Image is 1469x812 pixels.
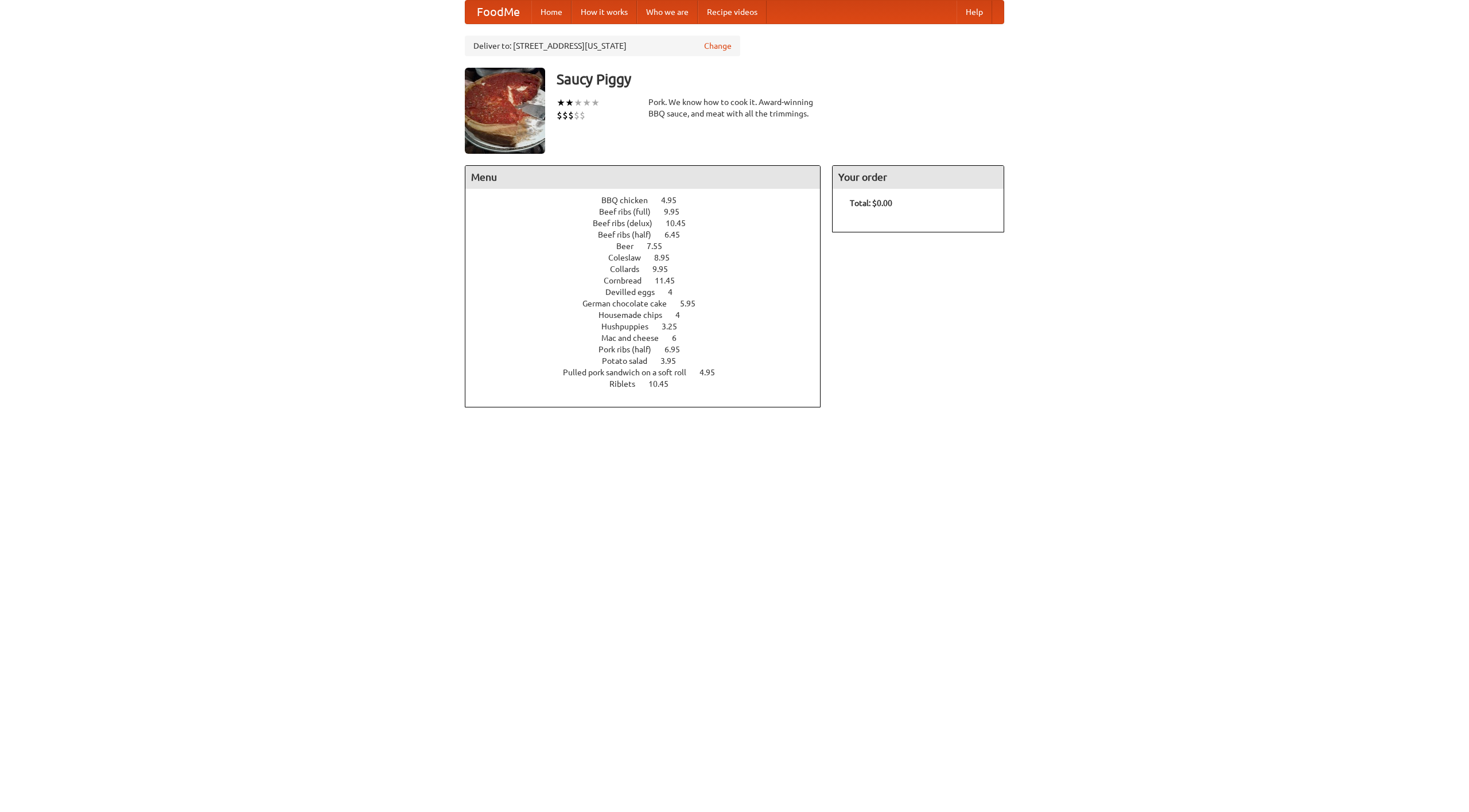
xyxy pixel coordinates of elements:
a: Home [531,1,572,24]
div: Deliver to: [STREET_ADDRESS][US_STATE] [465,36,740,56]
span: 9.95 [664,207,691,216]
span: Cornbread [604,276,653,285]
span: 4 [668,287,684,297]
a: Change [704,40,732,52]
span: Collards [610,265,651,274]
li: ★ [582,96,591,109]
span: 8.95 [654,253,681,262]
a: How it works [572,1,637,24]
b: Total: $0.00 [850,199,892,208]
a: Collards 9.95 [610,265,689,274]
a: BBQ chicken 4.95 [601,196,698,205]
span: 4 [675,310,691,320]
li: $ [580,109,585,122]
span: Housemade chips [599,310,674,320]
span: Coleslaw [608,253,652,262]
span: Devilled eggs [605,287,666,297]
li: ★ [574,96,582,109]
a: Housemade chips 4 [599,310,701,320]
span: Beef ribs (half) [598,230,663,239]
span: 3.95 [660,356,687,366]
h3: Saucy Piggy [557,68,1004,91]
span: 9.95 [652,265,679,274]
span: 7.55 [647,242,674,251]
span: 5.95 [680,299,707,308]
span: Pork ribs (half) [599,345,663,354]
li: ★ [591,96,600,109]
a: Hushpuppies 3.25 [601,322,698,331]
span: Beef ribs (delux) [593,219,664,228]
span: Mac and cheese [601,333,670,343]
li: $ [574,109,580,122]
span: Riblets [609,379,647,388]
span: 3.25 [662,322,689,331]
span: 6.95 [664,345,691,354]
span: German chocolate cake [582,299,678,308]
span: Beef ribs (full) [599,207,662,216]
span: 6 [672,333,688,343]
a: FoodMe [465,1,531,24]
span: Beer [616,242,645,251]
h4: Menu [465,166,820,189]
a: Coleslaw 8.95 [608,253,691,262]
a: Riblets 10.45 [609,379,690,388]
span: 4.95 [699,368,726,377]
a: Mac and cheese 6 [601,333,698,343]
a: Beer 7.55 [616,242,683,251]
a: Pulled pork sandwich on a soft roll 4.95 [563,368,736,377]
li: $ [562,109,568,122]
li: ★ [565,96,574,109]
a: Help [957,1,992,24]
span: BBQ chicken [601,196,659,205]
li: ★ [557,96,565,109]
div: Pork. We know how to cook it. Award-winning BBQ sauce, and meat with all the trimmings. [648,96,821,119]
li: $ [568,109,574,122]
span: Hushpuppies [601,322,660,331]
li: $ [557,109,562,122]
a: Who we are [637,1,698,24]
a: Devilled eggs 4 [605,287,694,297]
span: Pulled pork sandwich on a soft roll [563,368,698,377]
img: angular.jpg [465,68,545,154]
span: Potato salad [602,356,659,366]
a: Potato salad 3.95 [602,356,697,366]
a: Beef ribs (delux) 10.45 [593,219,707,228]
a: Beef ribs (half) 6.45 [598,230,701,239]
a: Pork ribs (half) 6.95 [599,345,701,354]
span: 4.95 [661,196,688,205]
span: 10.45 [666,219,697,228]
a: Beef ribs (full) 9.95 [599,207,701,216]
span: 10.45 [648,379,680,388]
span: 11.45 [655,276,686,285]
a: Cornbread 11.45 [604,276,696,285]
span: 6.45 [664,230,691,239]
a: German chocolate cake 5.95 [582,299,717,308]
h4: Your order [833,166,1004,189]
a: Recipe videos [698,1,767,24]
